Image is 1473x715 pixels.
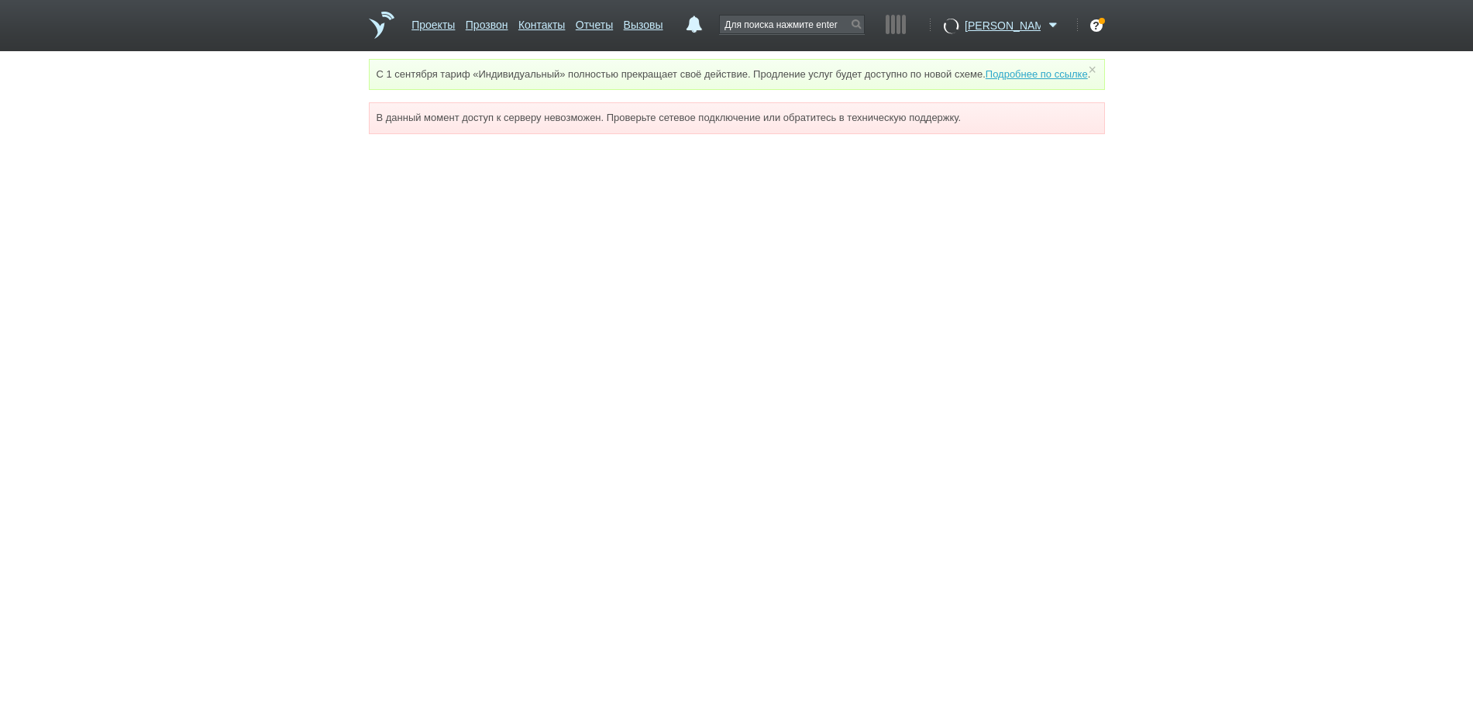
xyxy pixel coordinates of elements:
[965,16,1062,32] a: [PERSON_NAME]
[965,18,1041,33] span: [PERSON_NAME]
[624,11,663,33] a: Вызовы
[576,11,613,33] a: Отчеты
[369,102,1105,133] div: В данный момент доступ к серверу невозможен. Проверьте сетевое подключение или обратитесь в техни...
[720,16,864,33] input: Для поиска нажмите enter
[369,12,394,39] a: На главную
[986,68,1088,80] a: Подробнее по ссылке
[466,11,508,33] a: Прозвон
[411,11,455,33] a: Проекты
[1090,19,1103,32] div: ?
[1085,66,1099,73] a: ×
[369,59,1105,90] div: С 1 сентября тариф «Индивидуальный» полностью прекращает своё действие. Продление услуг будет дос...
[518,11,565,33] a: Контакты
